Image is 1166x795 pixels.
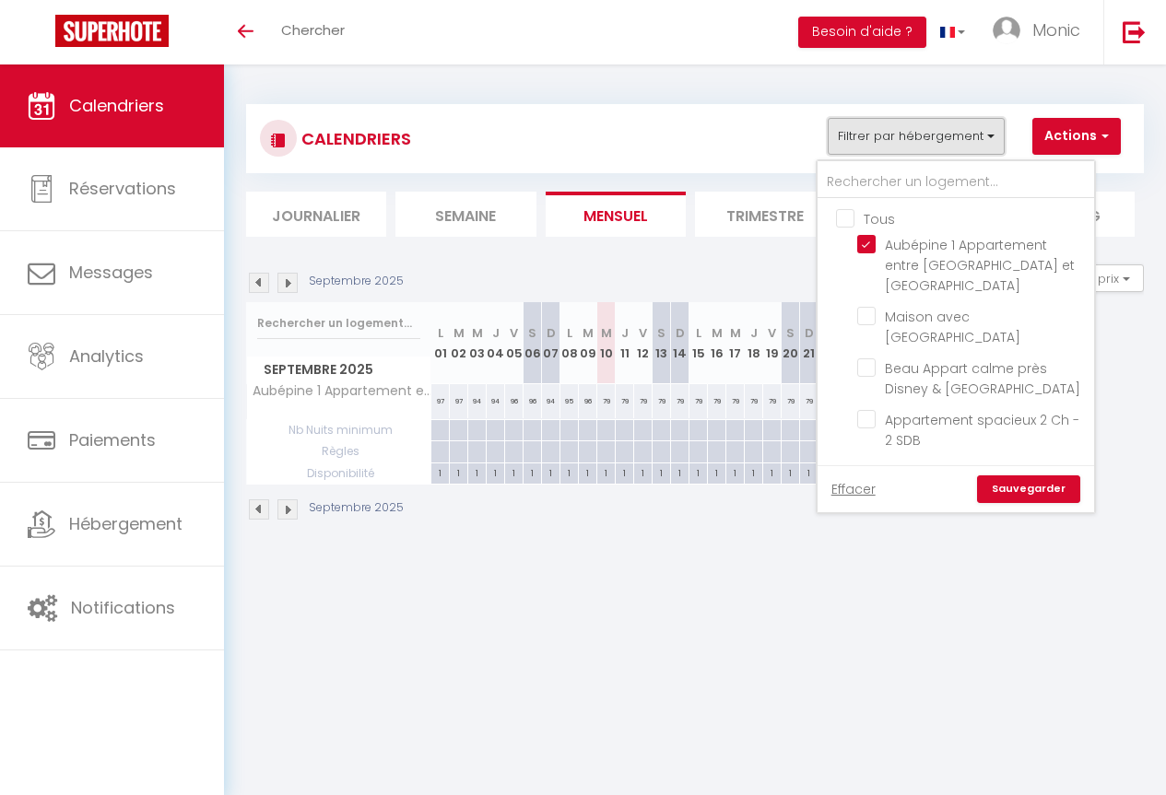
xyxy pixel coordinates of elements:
abbr: M [601,324,612,342]
div: 79 [800,384,819,418]
abbr: D [676,324,685,342]
div: 79 [763,384,782,418]
span: Beau Appart calme près Disney & [GEOGRAPHIC_DATA] [885,359,1080,398]
abbr: L [567,324,572,342]
div: 79 [782,384,800,418]
div: 1 [468,463,486,481]
img: Super Booking [55,15,169,47]
div: 1 [800,463,818,481]
span: Aubépine 1 Appartement entre [GEOGRAPHIC_DATA] et [GEOGRAPHIC_DATA] [250,384,434,398]
span: Calendriers [69,94,164,117]
abbr: L [696,324,701,342]
div: 79 [616,384,634,418]
abbr: M [712,324,723,342]
div: 79 [726,384,745,418]
span: Règles [247,441,430,462]
div: 1 [653,463,670,481]
span: Paiements [69,428,156,451]
span: Analytics [69,345,144,368]
div: 1 [597,463,615,481]
li: Trimestre [695,192,835,237]
div: 1 [782,463,799,481]
abbr: M [730,324,741,342]
span: Messages [69,261,153,284]
th: 07 [542,302,560,384]
h3: CALENDRIERS [297,118,411,159]
p: Septembre 2025 [309,273,404,290]
div: 1 [524,463,541,481]
li: Mensuel [546,192,686,237]
th: 10 [597,302,616,384]
div: 79 [634,384,653,418]
a: Effacer [831,479,876,499]
span: Notifications [71,596,175,619]
th: 01 [431,302,450,384]
th: 09 [579,302,597,384]
th: 11 [616,302,634,384]
th: 16 [708,302,726,384]
div: 1 [431,463,449,481]
th: 19 [763,302,782,384]
p: Septembre 2025 [309,499,404,517]
abbr: S [657,324,665,342]
abbr: V [510,324,518,342]
th: 18 [745,302,763,384]
div: 1 [542,463,559,481]
abbr: L [438,324,443,342]
div: 97 [450,384,468,418]
abbr: J [621,324,629,342]
div: 1 [671,463,689,481]
abbr: D [805,324,814,342]
span: Maison avec [GEOGRAPHIC_DATA] [885,308,1020,346]
div: 96 [579,384,597,418]
div: 1 [616,463,633,481]
div: 79 [708,384,726,418]
div: 94 [542,384,560,418]
button: Ouvrir le widget de chat LiveChat [15,7,70,63]
th: 12 [634,302,653,384]
span: Aubépine 1 Appartement entre [GEOGRAPHIC_DATA] et [GEOGRAPHIC_DATA] [885,236,1075,295]
span: Réservations [69,177,176,200]
abbr: V [768,324,776,342]
th: 06 [524,302,542,384]
div: 96 [505,384,524,418]
span: Hébergement [69,512,183,535]
div: 79 [653,384,671,418]
th: 17 [726,302,745,384]
th: 14 [671,302,689,384]
button: Besoin d'aide ? [798,17,926,48]
div: 1 [708,463,725,481]
button: Filtrer par hébergement [828,118,1005,155]
iframe: Chat [1088,712,1152,781]
abbr: V [639,324,647,342]
div: 1 [579,463,596,481]
th: 13 [653,302,671,384]
abbr: M [453,324,465,342]
input: Rechercher un logement... [257,307,420,340]
span: Monic [1032,18,1080,41]
th: 21 [800,302,819,384]
abbr: S [528,324,536,342]
div: 79 [689,384,708,418]
abbr: S [786,324,795,342]
abbr: J [492,324,500,342]
div: 1 [745,463,762,481]
img: logout [1123,20,1146,43]
div: 94 [487,384,505,418]
span: Chercher [281,20,345,40]
th: 03 [468,302,487,384]
abbr: M [583,324,594,342]
input: Rechercher un logement... [818,166,1094,199]
span: Appartement spacieux 2 Ch - 2 SDB [885,411,1079,450]
div: 1 [450,463,467,481]
span: Nb Nuits minimum [247,420,430,440]
th: 15 [689,302,708,384]
div: 1 [689,463,707,481]
div: 95 [560,384,579,418]
img: ... [993,17,1020,44]
div: 1 [634,463,652,481]
li: Semaine [395,192,536,237]
span: Disponibilité [247,463,430,484]
span: Septembre 2025 [247,357,430,383]
div: 1 [560,463,578,481]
